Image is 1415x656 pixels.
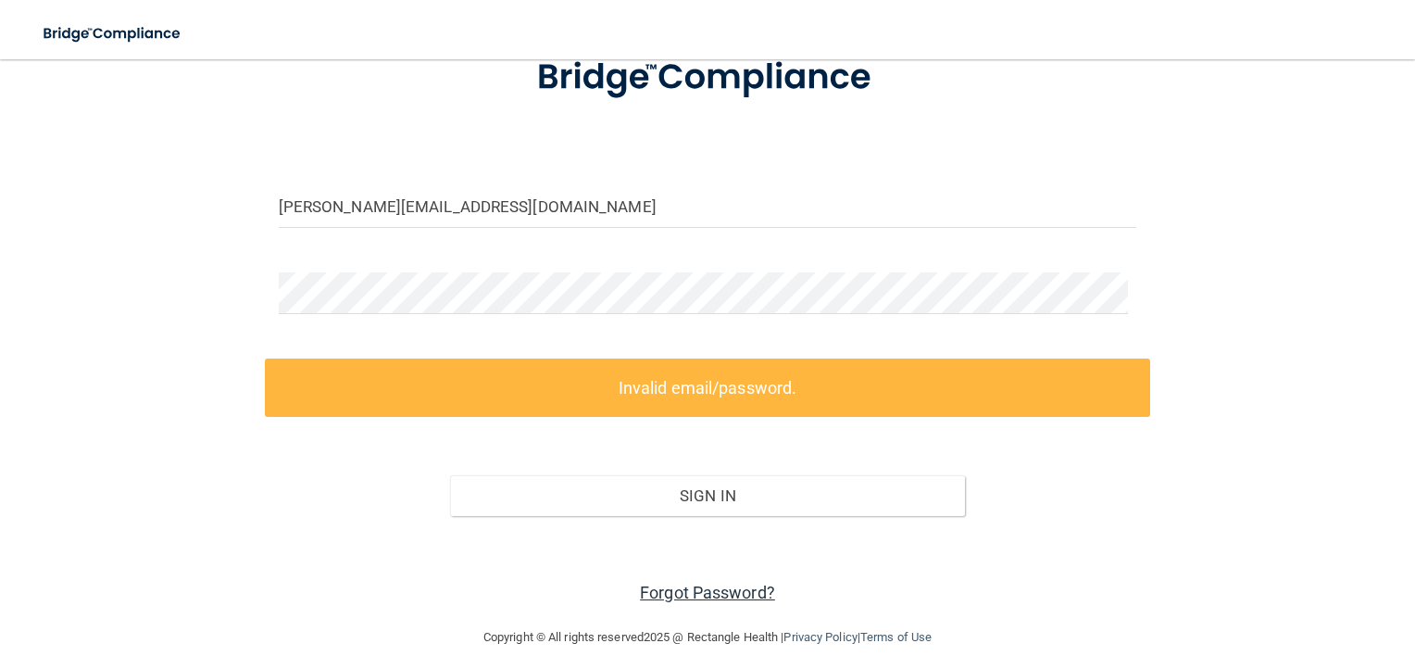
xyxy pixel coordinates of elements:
a: Terms of Use [860,630,932,644]
a: Privacy Policy [783,630,857,644]
img: bridge_compliance_login_screen.278c3ca4.svg [500,32,915,124]
input: Email [279,186,1137,228]
a: Forgot Password? [640,583,775,602]
label: Invalid email/password. [265,359,1151,417]
button: Sign In [450,475,965,516]
img: bridge_compliance_login_screen.278c3ca4.svg [28,15,198,53]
